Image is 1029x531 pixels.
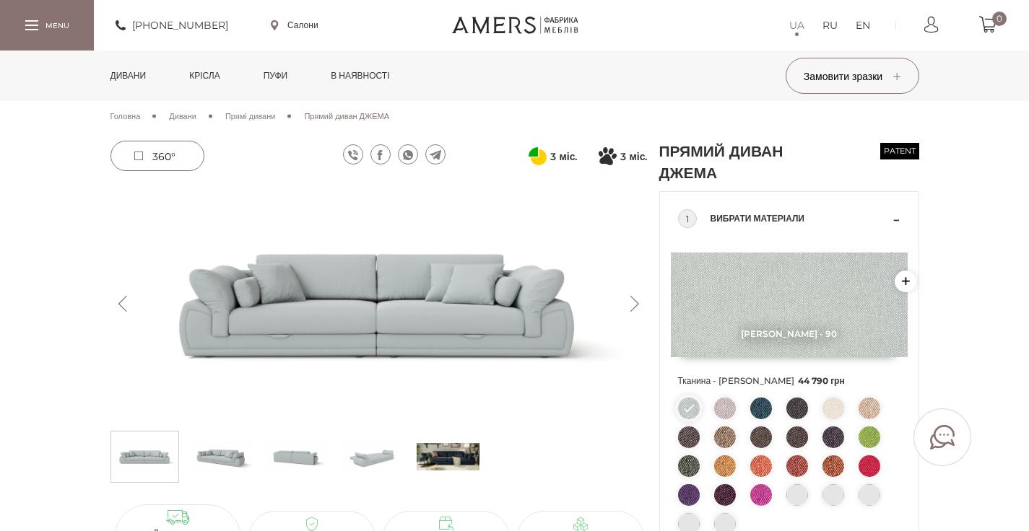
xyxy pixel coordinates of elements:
span: 0 [992,12,1007,26]
img: Прямий диван ДЖЕМА s-3 [341,435,404,478]
button: Замовити зразки [786,58,919,94]
button: Next [622,296,648,312]
span: Тканина - [PERSON_NAME] [678,372,900,390]
span: [PERSON_NAME] - 90 [671,328,908,339]
span: Замовити зразки [804,70,900,83]
a: Салони [271,19,318,32]
img: Прямий диван ДЖЕМА s-2 [265,435,328,478]
a: viber [343,144,363,164]
img: Прямий диван ДЖЕМА s-1 [189,435,252,478]
span: 3 міс. [550,148,577,165]
div: 1 [678,209,697,228]
button: Previous [110,296,136,312]
span: Вибрати матеріали [711,210,890,227]
a: в наявності [320,51,400,101]
svg: Оплата частинами від ПриватБанку [529,147,547,165]
span: 360° [152,150,175,163]
span: patent [880,143,919,159]
h1: Прямий диван ДЖЕМА [659,141,825,184]
a: Дивани [169,110,196,123]
span: Прямі дивани [225,111,275,121]
a: whatsapp [398,144,418,164]
a: RU [822,17,838,34]
a: 360° [110,141,204,171]
a: Дивани [100,51,157,101]
span: Головна [110,111,141,121]
a: Прямі дивани [225,110,275,123]
img: Etna - 90 [671,253,908,357]
a: UA [789,17,804,34]
img: Прямий диван ДЖЕМА s-0 [113,435,176,478]
a: Крісла [178,51,230,101]
img: Прямий диван ДЖЕМА -0 [110,184,648,424]
span: Дивани [169,111,196,121]
a: telegram [425,144,446,164]
span: 44 790 грн [798,375,845,386]
a: EN [856,17,870,34]
svg: Покупка частинами від Монобанку [599,147,617,165]
a: [PHONE_NUMBER] [116,17,228,34]
a: facebook [370,144,391,164]
a: Пуфи [253,51,299,101]
span: 3 міс. [620,148,647,165]
img: s_ [417,435,479,478]
a: Головна [110,110,141,123]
